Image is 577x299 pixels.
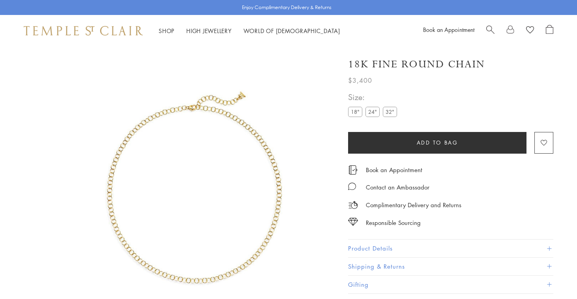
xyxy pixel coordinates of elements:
div: Responsible Sourcing [366,218,421,228]
a: High JewelleryHigh Jewellery [186,27,232,35]
button: Add to bag [348,132,526,154]
img: icon_sourcing.svg [348,218,358,226]
p: Complimentary Delivery and Returns [366,200,461,210]
div: Contact an Ambassador [366,182,429,192]
nav: Main navigation [159,26,340,36]
a: ShopShop [159,27,174,35]
img: icon_appointment.svg [348,165,358,175]
span: Size: [348,91,400,104]
a: Open Shopping Bag [546,25,553,37]
label: 32" [383,107,397,117]
label: 24" [365,107,380,117]
button: Shipping & Returns [348,258,553,275]
a: Book an Appointment [366,165,422,174]
a: World of [DEMOGRAPHIC_DATA]World of [DEMOGRAPHIC_DATA] [244,27,340,35]
a: View Wishlist [526,25,534,37]
h1: 18K Fine Round Chain [348,58,485,71]
a: Book an Appointment [423,26,474,33]
iframe: Gorgias live chat messenger [538,262,569,291]
button: Product Details [348,240,553,257]
span: $3,400 [348,75,372,85]
a: Search [486,25,495,37]
img: icon_delivery.svg [348,200,358,210]
img: Temple St. Clair [24,26,143,35]
button: Gifting [348,276,553,293]
label: 18" [348,107,362,117]
span: Add to bag [417,138,458,147]
p: Enjoy Complimentary Delivery & Returns [242,4,332,11]
img: MessageIcon-01_2.svg [348,182,356,190]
